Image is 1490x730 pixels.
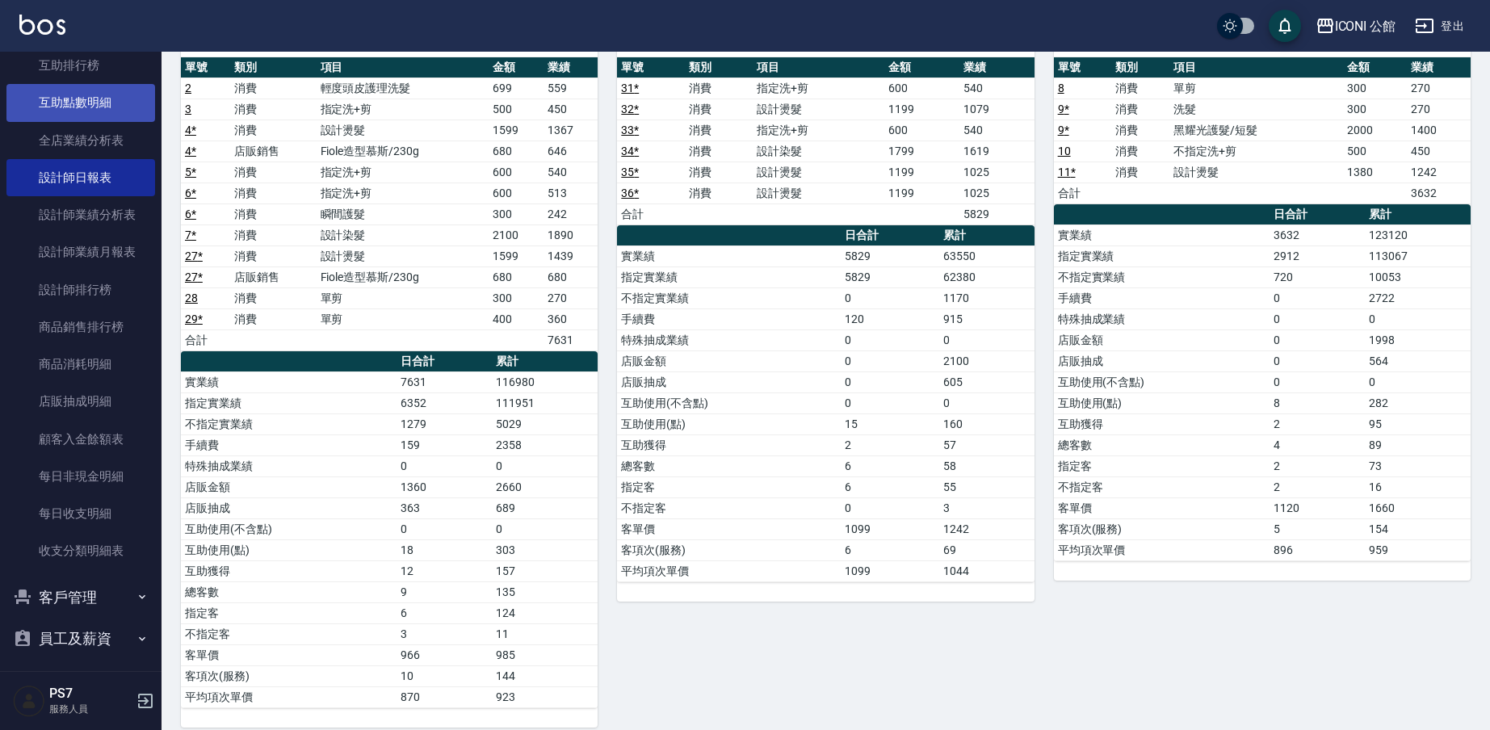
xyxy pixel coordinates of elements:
th: 項目 [317,57,489,78]
td: 平均項次單價 [181,686,397,707]
td: 6 [397,602,492,623]
td: 270 [1407,99,1471,120]
th: 項目 [1169,57,1343,78]
td: 消費 [230,99,316,120]
th: 業績 [1407,57,1471,78]
th: 金額 [884,57,959,78]
td: 消費 [1111,120,1169,141]
td: 互助獲得 [181,560,397,581]
td: 1199 [884,162,959,182]
td: 540 [544,162,598,182]
td: Fiole造型慕斯/230g [317,141,489,162]
td: 15 [841,413,939,434]
a: 每日非現金明細 [6,458,155,495]
th: 單號 [617,57,685,78]
td: 5 [1270,518,1365,539]
td: 959 [1365,539,1471,560]
td: 5829 [841,245,939,266]
td: 3632 [1270,224,1365,245]
td: 消費 [230,120,316,141]
td: 消費 [1111,99,1169,120]
td: 客項次(服務) [617,539,841,560]
td: 1279 [397,413,492,434]
th: 日合計 [841,225,939,246]
a: 10 [1058,145,1071,157]
td: 互助使用(點) [181,539,397,560]
a: 設計師排行榜 [6,271,155,308]
th: 類別 [685,57,753,78]
td: 0 [1270,308,1365,329]
td: 1799 [884,141,959,162]
table: a dense table [1054,204,1471,561]
td: 合計 [1054,182,1112,203]
td: 95 [1365,413,1471,434]
td: 店販金額 [1054,329,1270,350]
img: Person [13,685,45,717]
td: 設計染髮 [753,141,884,162]
td: 0 [1365,308,1471,329]
td: 7631 [397,371,492,392]
td: 設計染髮 [317,224,489,245]
td: 設計燙髮 [753,99,884,120]
td: 互助獲得 [1054,413,1270,434]
button: 員工及薪資 [6,618,155,660]
td: 2 [1270,413,1365,434]
a: 商品消耗明細 [6,346,155,383]
td: 600 [884,78,959,99]
td: 消費 [230,287,316,308]
td: 896 [1270,539,1365,560]
td: 指定實業績 [1054,245,1270,266]
th: 單號 [1054,57,1112,78]
a: 2 [185,82,191,94]
td: 客項次(服務) [1054,518,1270,539]
table: a dense table [617,57,1034,225]
th: 累計 [1365,204,1471,225]
td: 0 [939,392,1034,413]
td: 單剪 [317,308,489,329]
td: 360 [544,308,598,329]
td: 總客數 [1054,434,1270,455]
td: 消費 [230,224,316,245]
td: 設計燙髮 [1169,162,1343,182]
td: 400 [489,308,544,329]
td: 1099 [841,560,939,581]
table: a dense table [181,57,598,351]
td: 1044 [939,560,1034,581]
td: Fiole造型慕斯/230g [317,266,489,287]
td: 消費 [230,182,316,203]
td: 3 [939,497,1034,518]
td: 0 [1270,329,1365,350]
td: 1998 [1365,329,1471,350]
td: 123120 [1365,224,1471,245]
td: 實業績 [1054,224,1270,245]
td: 不指定實業績 [1054,266,1270,287]
td: 111951 [492,392,598,413]
td: 0 [841,287,939,308]
td: 指定洗+剪 [753,78,884,99]
td: 5829 [959,203,1035,224]
td: 消費 [685,120,753,141]
td: 540 [959,78,1035,99]
td: 互助使用(點) [617,413,841,434]
td: 1199 [884,182,959,203]
td: 135 [492,581,598,602]
td: 互助獲得 [617,434,841,455]
td: 指定洗+剪 [317,162,489,182]
td: 450 [544,99,598,120]
td: 113067 [1365,245,1471,266]
td: 144 [492,665,598,686]
td: 62380 [939,266,1034,287]
p: 服務人員 [49,702,132,716]
td: 平均項次單價 [617,560,841,581]
th: 類別 [230,57,316,78]
td: 73 [1365,455,1471,476]
td: 12 [397,560,492,581]
td: 870 [397,686,492,707]
td: 270 [1407,78,1471,99]
td: 不指定客 [617,497,841,518]
td: 0 [841,329,939,350]
td: 1079 [959,99,1035,120]
td: 10 [397,665,492,686]
td: 實業績 [617,245,841,266]
td: 不指定實業績 [617,287,841,308]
